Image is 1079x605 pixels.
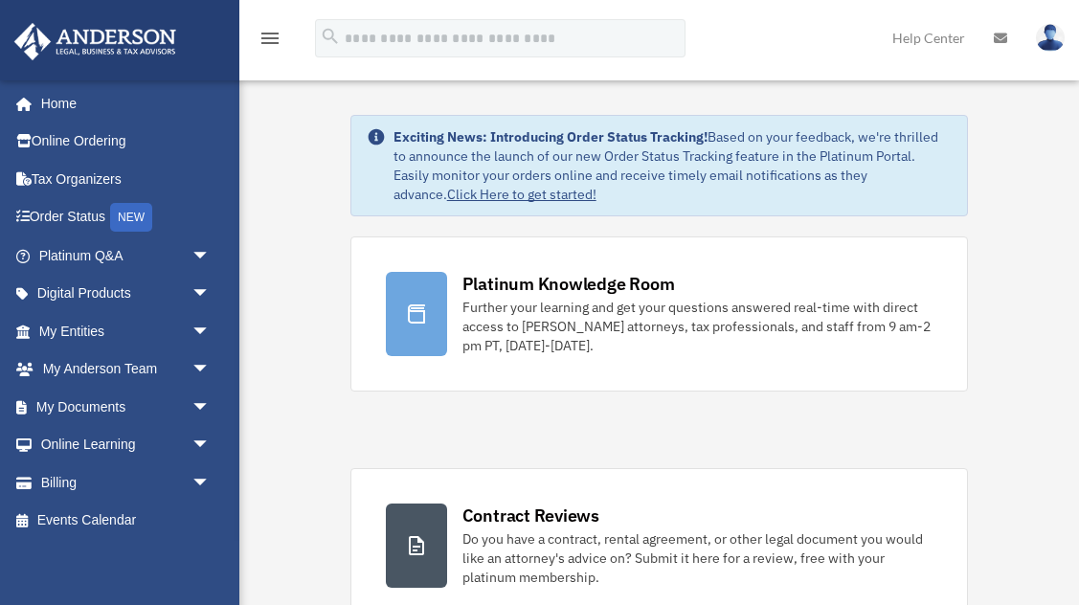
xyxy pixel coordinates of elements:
[191,463,230,503] span: arrow_drop_down
[259,34,281,50] a: menu
[191,236,230,276] span: arrow_drop_down
[13,275,239,313] a: Digital Productsarrow_drop_down
[191,426,230,465] span: arrow_drop_down
[191,388,230,427] span: arrow_drop_down
[13,198,239,237] a: Order StatusNEW
[447,186,596,203] a: Click Here to get started!
[13,236,239,275] a: Platinum Q&Aarrow_drop_down
[320,26,341,47] i: search
[13,463,239,502] a: Billingarrow_drop_down
[13,502,239,540] a: Events Calendar
[191,312,230,351] span: arrow_drop_down
[462,529,933,587] div: Do you have a contract, rental agreement, or other legal document you would like an attorney's ad...
[462,272,675,296] div: Platinum Knowledge Room
[13,350,239,389] a: My Anderson Teamarrow_drop_down
[259,27,281,50] i: menu
[462,504,599,527] div: Contract Reviews
[13,160,239,198] a: Tax Organizers
[13,312,239,350] a: My Entitiesarrow_drop_down
[462,298,933,355] div: Further your learning and get your questions answered real-time with direct access to [PERSON_NAM...
[191,275,230,314] span: arrow_drop_down
[1036,24,1065,52] img: User Pic
[9,23,182,60] img: Anderson Advisors Platinum Portal
[191,350,230,390] span: arrow_drop_down
[13,123,239,161] a: Online Ordering
[393,127,953,204] div: Based on your feedback, we're thrilled to announce the launch of our new Order Status Tracking fe...
[13,388,239,426] a: My Documentsarrow_drop_down
[13,426,239,464] a: Online Learningarrow_drop_down
[13,84,230,123] a: Home
[110,203,152,232] div: NEW
[350,236,969,392] a: Platinum Knowledge Room Further your learning and get your questions answered real-time with dire...
[393,128,708,146] strong: Exciting News: Introducing Order Status Tracking!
